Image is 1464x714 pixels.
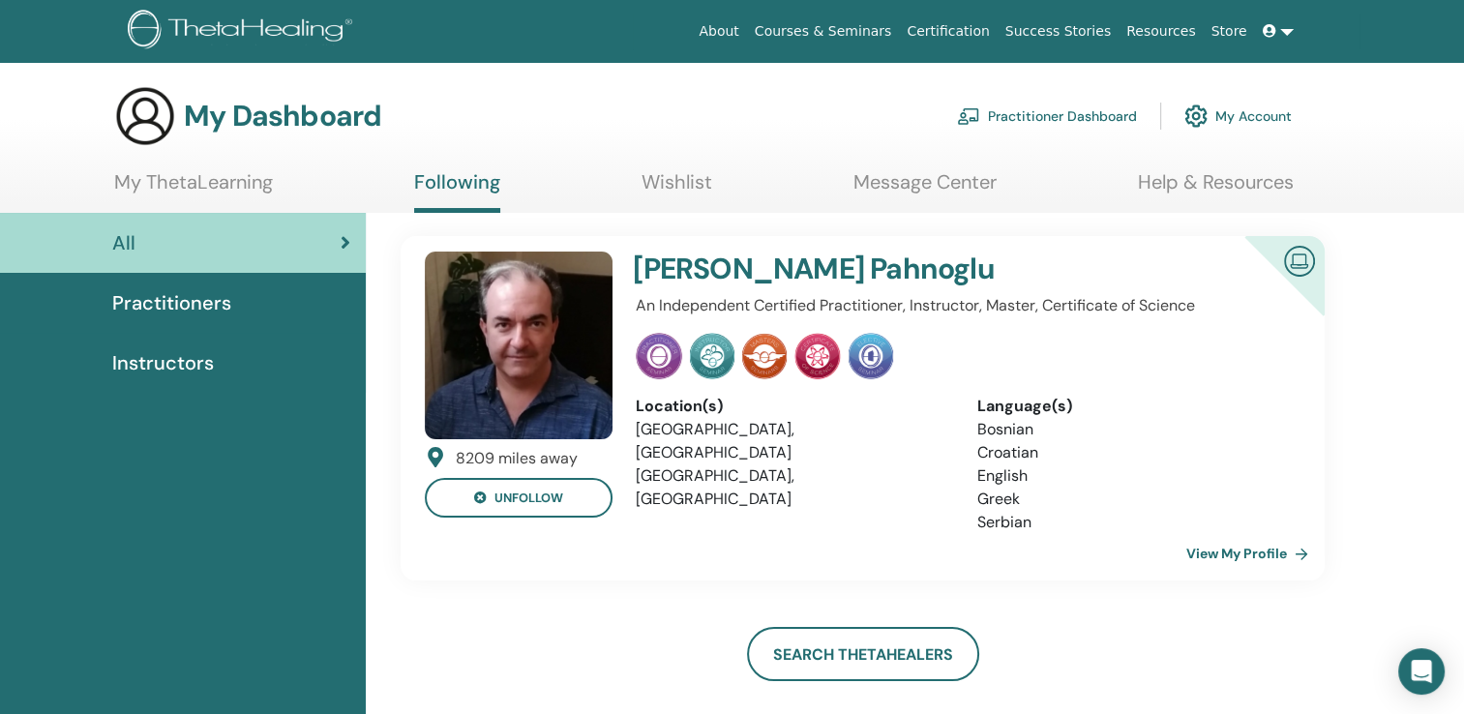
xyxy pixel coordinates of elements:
div: 8209 miles away [456,447,578,470]
button: unfollow [425,478,612,518]
div: Certified Online Instructor [1213,236,1325,347]
div: Open Intercom Messenger [1398,648,1445,695]
p: An Independent Certified Practitioner, Instructor, Master, Certificate of Science [636,294,1289,317]
span: All [112,228,135,257]
li: Serbian [977,511,1289,534]
a: My Account [1184,95,1292,137]
a: View My Profile [1186,534,1316,573]
a: Message Center [853,170,997,208]
img: cog.svg [1184,100,1208,133]
img: Certified Online Instructor [1276,238,1323,282]
h3: My Dashboard [184,99,381,134]
img: default.jpg [425,252,612,439]
a: Store [1204,14,1255,49]
div: Language(s) [977,395,1289,418]
img: logo.png [128,10,359,53]
a: Help & Resources [1138,170,1294,208]
img: generic-user-icon.jpg [114,85,176,147]
a: Wishlist [642,170,712,208]
img: chalkboard-teacher.svg [957,107,980,125]
a: Success Stories [998,14,1119,49]
a: Courses & Seminars [747,14,900,49]
li: Greek [977,488,1289,511]
h4: [PERSON_NAME] Pahnoglu [633,252,1178,286]
div: Location(s) [636,395,947,418]
span: Practitioners [112,288,231,317]
a: My ThetaLearning [114,170,273,208]
li: Bosnian [977,418,1289,441]
li: English [977,464,1289,488]
span: Instructors [112,348,214,377]
li: [GEOGRAPHIC_DATA], [GEOGRAPHIC_DATA] [636,418,947,464]
a: Practitioner Dashboard [957,95,1137,137]
a: Resources [1119,14,1204,49]
li: [GEOGRAPHIC_DATA], [GEOGRAPHIC_DATA] [636,464,947,511]
a: About [691,14,746,49]
a: Certification [899,14,997,49]
a: Following [414,170,500,213]
li: Croatian [977,441,1289,464]
a: Search ThetaHealers [747,627,979,681]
